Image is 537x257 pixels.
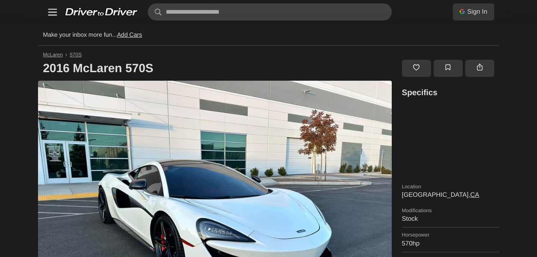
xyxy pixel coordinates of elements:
a: Sign In [453,3,494,20]
dd: Stock [402,215,499,223]
dd: [GEOGRAPHIC_DATA], [402,191,499,199]
h3: Specifics [402,88,499,99]
dd: 570hp [402,240,499,248]
a: Add Cars [117,31,142,38]
a: CA [470,191,479,199]
dt: Location [402,184,499,190]
nav: Breadcrumb [38,52,499,58]
a: 570S [70,52,82,58]
dt: Modifications [402,207,499,213]
dt: Horsepower [402,232,499,238]
h1: 2016 McLaren 570S [38,56,397,81]
p: Make your inbox more fun... [43,24,142,45]
a: McLaren [43,52,63,58]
